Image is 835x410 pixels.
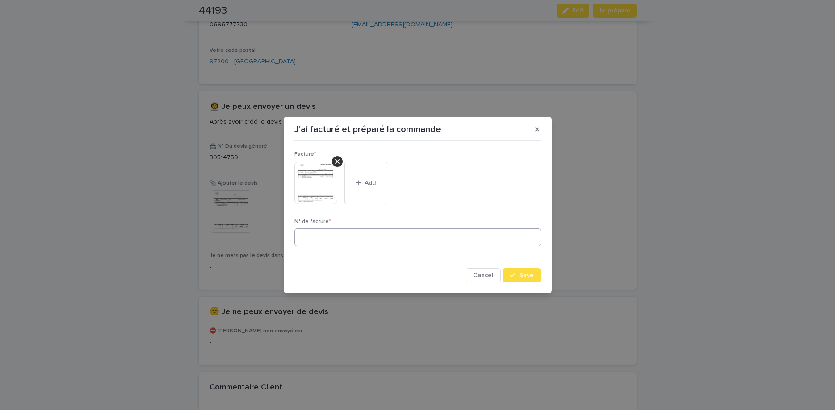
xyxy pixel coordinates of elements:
[294,219,331,224] span: N° de facture
[473,272,493,278] span: Cancel
[294,152,316,157] span: Facture
[294,124,441,135] p: J'ai facturé et préparé la commande
[344,162,387,204] button: Add
[466,268,501,282] button: Cancel
[519,272,534,278] span: Save
[503,268,541,282] button: Save
[365,180,376,186] span: Add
